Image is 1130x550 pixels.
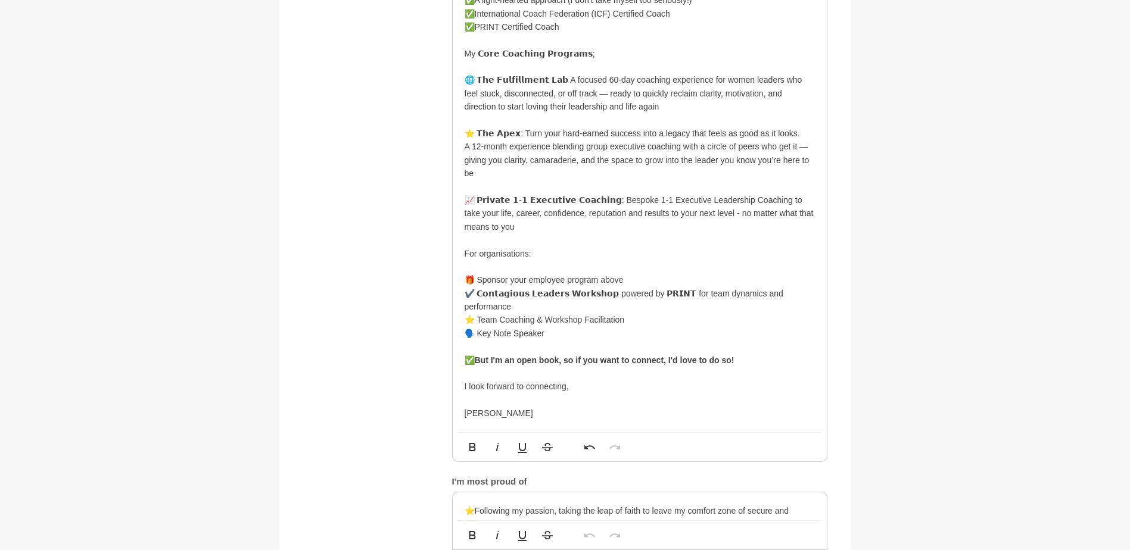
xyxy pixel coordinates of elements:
[486,435,509,459] button: Italic (Ctrl+I)
[465,504,815,544] p: ⭐Following my passion, taking the leap of faith to leave my comfort zone of secure and successful...
[465,354,815,367] p: ✅
[578,523,601,547] button: Undo (Ctrl+Z)
[536,435,559,459] button: Strikethrough (Ctrl+S)
[536,523,559,547] button: Strikethrough (Ctrl+S)
[465,407,815,420] p: [PERSON_NAME]
[511,523,534,547] button: Underline (Ctrl+U)
[511,435,534,459] button: Underline (Ctrl+U)
[486,523,509,547] button: Italic (Ctrl+I)
[475,355,734,365] strong: But I'm an open book, so if you want to connect, I'd love to do so!
[461,435,484,459] button: Bold (Ctrl+B)
[452,476,827,487] h5: I'm most proud of
[461,523,484,547] button: Bold (Ctrl+B)
[465,180,815,340] p: 📈 𝗣𝗿𝗶𝘃𝗮𝘁𝗲 𝟭-𝟭 𝗘𝘅𝗲𝗰𝘂𝘁𝗶𝘃𝗲 𝗖𝗼𝗮𝗰𝗵𝗶𝗻𝗴: Bespoke 1-1 Executive Leadership Coaching to take your life, ca...
[465,140,815,180] p: A 12-month experience blending group executive coaching with a circle of peers who get it — givin...
[603,435,626,459] button: Redo (Ctrl+Shift+Z)
[603,523,626,547] button: Redo (Ctrl+Shift+Z)
[465,380,815,393] p: I look forward to connecting,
